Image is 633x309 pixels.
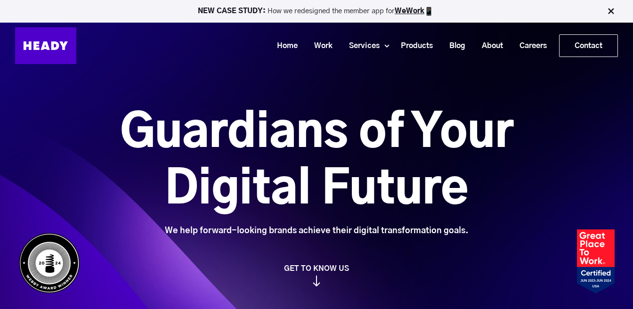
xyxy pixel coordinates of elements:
[86,34,618,57] div: Navigation Menu
[14,264,619,286] a: GET TO KNOW US
[424,7,434,16] img: app emoji
[395,8,424,15] a: WeWork
[67,105,566,218] h1: Guardians of Your Digital Future
[438,37,470,55] a: Blog
[15,27,76,64] img: Heady_Logo_Web-01 (1)
[337,37,384,55] a: Services
[389,37,438,55] a: Products
[67,226,566,236] div: We help forward-looking brands achieve their digital transformation goals.
[302,37,337,55] a: Work
[470,37,508,55] a: About
[198,8,268,15] strong: NEW CASE STUDY:
[606,7,616,16] img: Close Bar
[560,35,617,57] a: Contact
[577,229,615,293] img: Heady_2023_Certification_Badge
[508,37,552,55] a: Careers
[4,7,629,16] p: How we redesigned the member app for
[265,37,302,55] a: Home
[19,233,80,293] img: Heady_WebbyAward_Winner-4
[313,276,320,286] img: arrow_down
